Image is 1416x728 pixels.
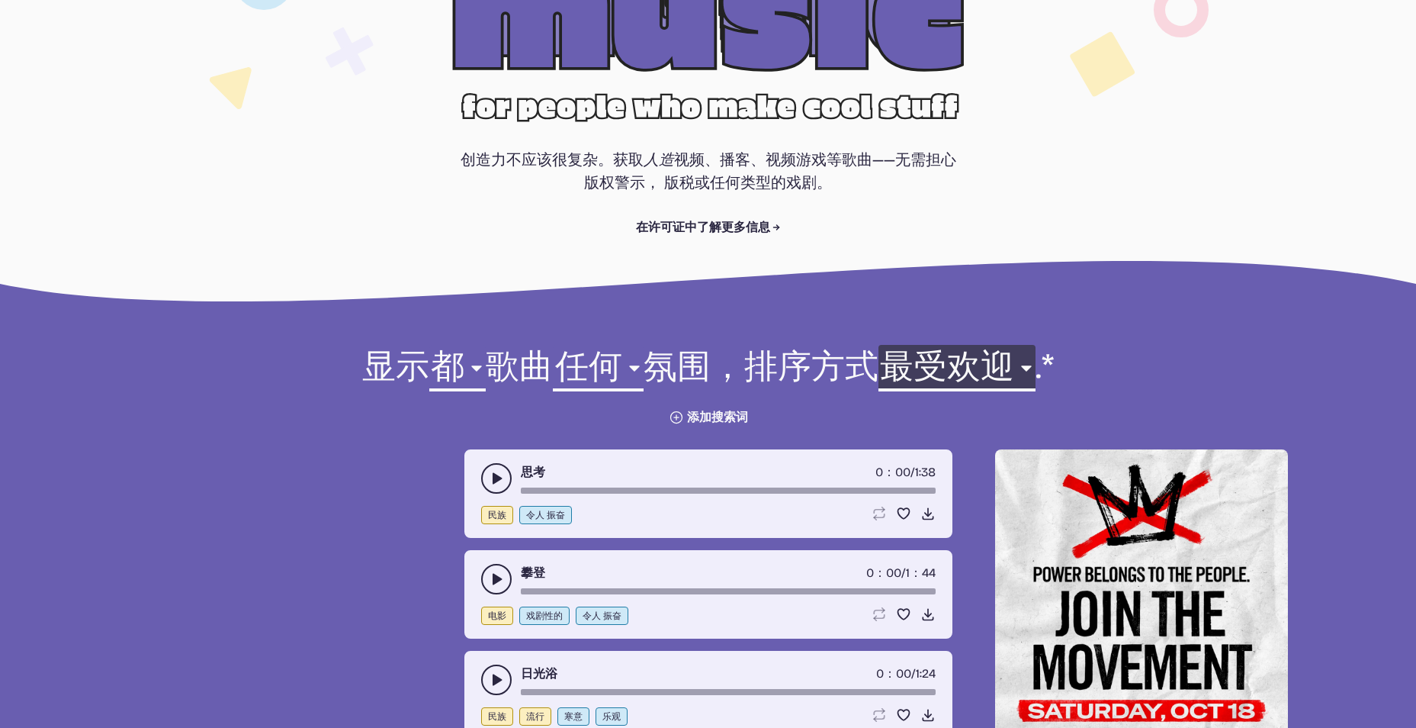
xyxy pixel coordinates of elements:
div: 歌曲时间条 [521,488,936,494]
font: 创造力不应该很复杂。获取 [461,150,644,169]
button: 民族 [481,506,513,524]
button: 喜欢 [896,607,911,622]
font: 视频、播客、视频游戏等歌曲——无需担心版权警示， 版税或任何类型的戏剧。 [584,150,956,192]
div: 歌曲时间条 [521,588,936,594]
button: 播放-暂停切换 [481,463,512,494]
button: 播放-暂停切换 [481,665,512,695]
div: / [866,564,936,582]
font: 显示 [362,346,429,387]
button: 圈 [872,506,887,521]
select: 氛围 [553,345,643,398]
div: 歌曲时间条 [521,689,936,695]
div: / [875,463,936,482]
span: 定时器 [875,465,910,479]
button: 令人 振奋 [576,607,628,625]
font: . [1036,346,1042,387]
a: 在许可证中了解更多信息 [636,218,781,237]
span: 1:38 [915,465,936,479]
button: 电影 [481,607,513,625]
button: 圈 [872,607,887,622]
span: 定时器 [866,565,901,580]
font: 歌曲 [486,346,553,387]
button: 流行 [519,707,551,726]
span: 定时器 [876,666,911,681]
span: 1：44 [906,565,936,580]
font: 氛围，排序方式 [644,346,878,387]
button: 喜欢 [896,506,911,521]
button: 民族 [481,707,513,726]
button: 添加搜索词 [669,410,748,425]
a: 攀登 [521,564,545,582]
button: 戏剧性的 [519,607,570,625]
select: 排序 [878,345,1036,398]
button: 令人 振奋 [519,506,572,524]
a: 日光浴 [521,665,557,683]
font: 在许可证中了解更多信息 [636,218,770,237]
button: 乐观 [596,707,628,726]
i: 人造 [644,150,674,169]
button: 寒意 [557,707,589,726]
button: 播放-暂停切换 [481,564,512,594]
div: / [876,665,936,683]
span: 1:24 [916,666,936,681]
a: 思考 [521,463,545,482]
button: 圈 [872,707,887,723]
button: 喜欢 [896,707,911,723]
select: 类型 [429,345,486,398]
font: 添加搜索词 [687,411,748,424]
